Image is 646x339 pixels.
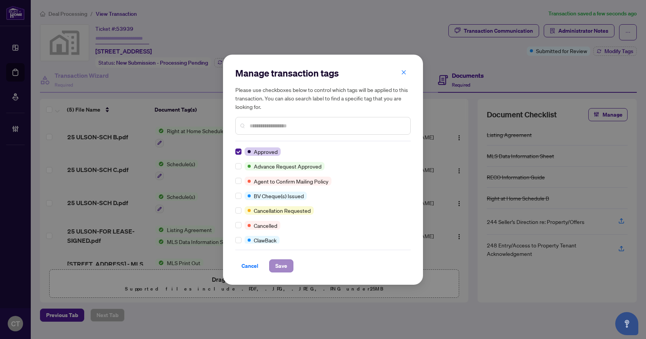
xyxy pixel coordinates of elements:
button: Open asap [615,312,638,335]
span: BV Cheque(s) Issued [254,192,304,200]
span: Cancelled [254,221,277,230]
span: Approved [254,147,278,156]
span: ClawBack [254,236,276,244]
button: Save [269,259,293,272]
span: close [401,70,406,75]
h5: Please use checkboxes below to control which tags will be applied to this transaction. You can al... [235,85,411,111]
span: Cancellation Requested [254,206,311,215]
h2: Manage transaction tags [235,67,411,79]
span: Agent to Confirm Mailing Policy [254,177,328,185]
span: Cancel [241,260,258,272]
span: Save [275,260,287,272]
button: Cancel [235,259,265,272]
span: Advance Request Approved [254,162,321,170]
